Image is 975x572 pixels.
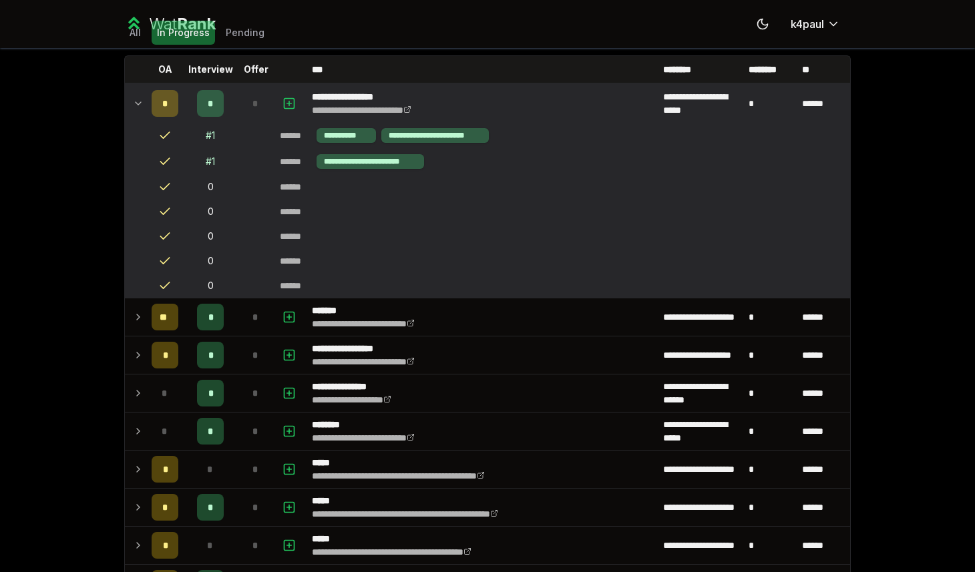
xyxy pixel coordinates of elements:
td: 0 [184,200,237,224]
span: k4paul [791,16,824,32]
div: Wat [149,13,216,35]
p: Interview [188,63,233,76]
button: Pending [220,21,270,45]
a: WatRank [124,13,216,35]
p: OA [158,63,172,76]
td: 0 [184,175,237,199]
p: Offer [244,63,268,76]
td: 0 [184,274,237,298]
td: 0 [184,224,237,248]
button: k4paul [780,12,851,36]
div: # 1 [206,155,215,168]
button: In Progress [152,21,215,45]
span: Rank [177,14,216,33]
td: 0 [184,249,237,273]
div: # 1 [206,129,215,142]
button: All [124,21,146,45]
